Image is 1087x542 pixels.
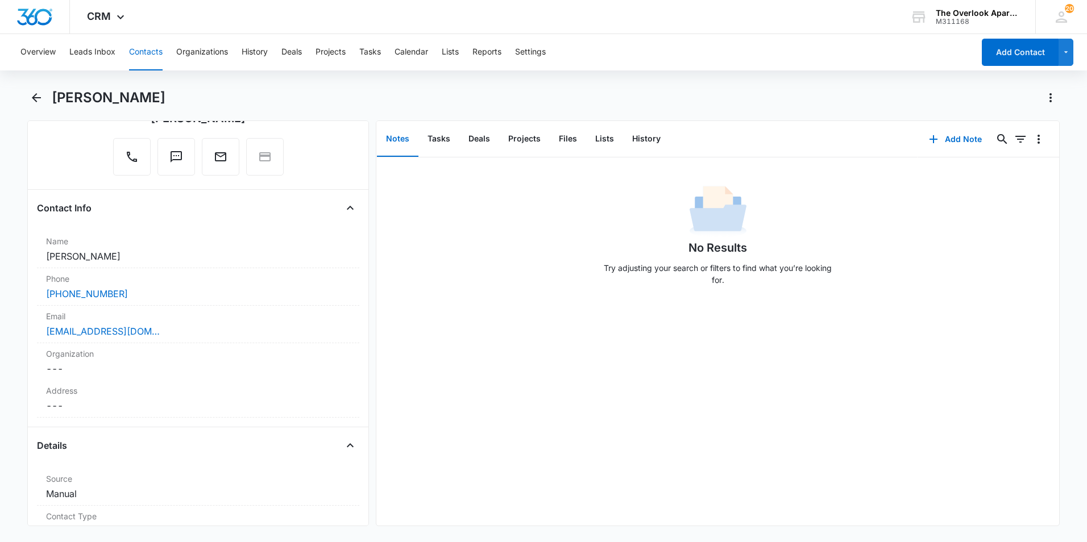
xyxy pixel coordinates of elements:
[46,473,350,485] label: Source
[87,10,111,22] span: CRM
[316,34,346,70] button: Projects
[46,487,350,501] dd: Manual
[46,287,128,301] a: [PHONE_NUMBER]
[37,306,359,343] div: Email[EMAIL_ADDRESS][DOMAIN_NAME]
[936,18,1019,26] div: account id
[202,156,239,165] a: Email
[46,348,350,360] label: Organization
[37,439,67,452] h4: Details
[52,89,165,106] h1: [PERSON_NAME]
[37,343,359,380] div: Organization---
[46,362,350,376] dd: ---
[46,310,350,322] label: Email
[113,138,151,176] button: Call
[20,34,56,70] button: Overview
[1065,4,1074,13] div: notifications count
[46,510,350,522] label: Contact Type
[113,156,151,165] a: Call
[242,34,268,70] button: History
[395,34,428,70] button: Calendar
[377,122,418,157] button: Notes
[1065,4,1074,13] span: 20
[1030,130,1048,148] button: Overflow Menu
[46,399,350,412] dd: ---
[459,122,499,157] button: Deals
[472,34,501,70] button: Reports
[46,235,350,247] label: Name
[918,126,993,153] button: Add Note
[46,524,350,538] dd: Current Resident
[46,273,350,285] label: Phone
[37,231,359,268] div: Name[PERSON_NAME]
[202,138,239,176] button: Email
[281,34,302,70] button: Deals
[359,34,381,70] button: Tasks
[341,436,359,455] button: Close
[46,324,160,338] a: [EMAIL_ADDRESS][DOMAIN_NAME]
[157,156,195,165] a: Text
[623,122,670,157] button: History
[442,34,459,70] button: Lists
[129,34,163,70] button: Contacts
[176,34,228,70] button: Organizations
[341,199,359,217] button: Close
[37,268,359,306] div: Phone[PHONE_NUMBER]
[936,9,1019,18] div: account name
[418,122,459,157] button: Tasks
[37,380,359,418] div: Address---
[1042,89,1060,107] button: Actions
[550,122,586,157] button: Files
[586,122,623,157] button: Lists
[993,130,1011,148] button: Search...
[499,122,550,157] button: Projects
[46,385,350,397] label: Address
[27,89,45,107] button: Back
[688,239,747,256] h1: No Results
[37,201,92,215] h4: Contact Info
[982,39,1059,66] button: Add Contact
[157,138,195,176] button: Text
[46,249,350,263] dd: [PERSON_NAME]
[690,182,746,239] img: No Data
[1011,130,1030,148] button: Filters
[599,262,837,286] p: Try adjusting your search or filters to find what you’re looking for.
[515,34,546,70] button: Settings
[37,468,359,506] div: SourceManual
[69,34,115,70] button: Leads Inbox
